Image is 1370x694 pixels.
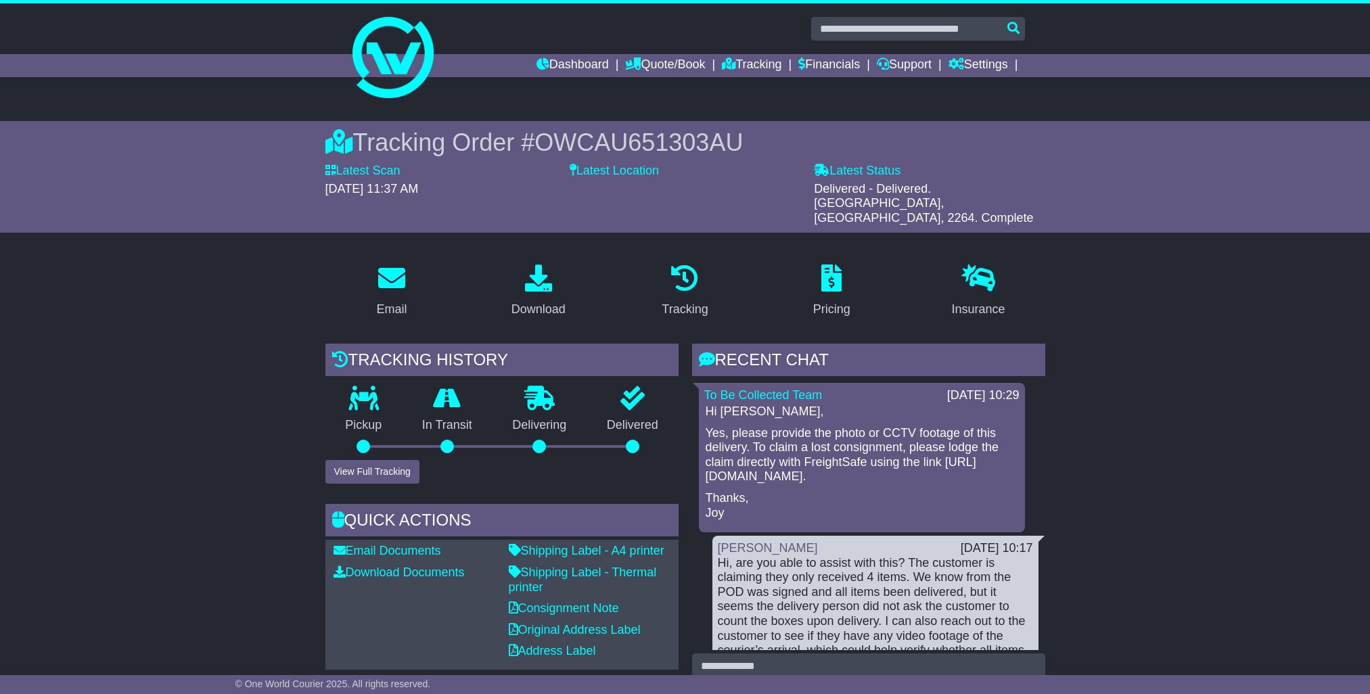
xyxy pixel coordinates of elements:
p: Pickup [325,418,403,433]
a: Pricing [804,260,859,323]
a: Settings [949,54,1008,77]
a: Shipping Label - A4 printer [509,544,664,557]
span: © One World Courier 2025. All rights reserved. [235,678,431,689]
label: Latest Location [570,164,659,179]
a: Tracking [653,260,716,323]
div: Quick Actions [325,504,679,540]
div: Email [376,300,407,319]
div: Download [511,300,566,319]
p: In Transit [402,418,493,433]
a: Tracking [722,54,781,77]
div: Tracking [662,300,708,319]
a: Dashboard [536,54,609,77]
div: [DATE] 10:29 [947,388,1020,403]
div: Pricing [813,300,850,319]
div: [DATE] 10:17 [961,541,1033,556]
p: Hi [PERSON_NAME], [706,404,1018,419]
button: View Full Tracking [325,460,419,484]
div: RECENT CHAT [692,344,1045,380]
a: Download Documents [334,565,465,579]
a: To Be Collected Team [704,388,823,402]
label: Latest Status [814,164,900,179]
div: Insurance [952,300,1005,319]
a: Financials [798,54,860,77]
label: Latest Scan [325,164,401,179]
a: Support [877,54,932,77]
a: Shipping Label - Thermal printer [509,565,657,594]
a: Quote/Book [625,54,705,77]
p: Thanks, Joy [706,491,1018,520]
p: Delivering [493,418,587,433]
a: Email Documents [334,544,441,557]
a: [PERSON_NAME] [718,541,818,555]
a: Download [503,260,574,323]
div: Tracking Order # [325,128,1045,157]
a: Original Address Label [509,623,641,637]
p: Yes, please provide the photo or CCTV footage of this delivery. To claim a lost consignment, plea... [706,426,1018,484]
p: Delivered [587,418,679,433]
span: [DATE] 11:37 AM [325,182,419,195]
a: Address Label [509,644,596,657]
span: Delivered - Delivered. [GEOGRAPHIC_DATA], [GEOGRAPHIC_DATA], 2264. Complete [814,182,1033,225]
a: Consignment Note [509,601,619,615]
div: Tracking history [325,344,679,380]
span: OWCAU651303AU [534,129,743,156]
a: Email [367,260,415,323]
div: Hi, are you able to assist with this? The customer is claiming they only received 4 items. We kno... [718,556,1033,673]
a: Insurance [943,260,1014,323]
